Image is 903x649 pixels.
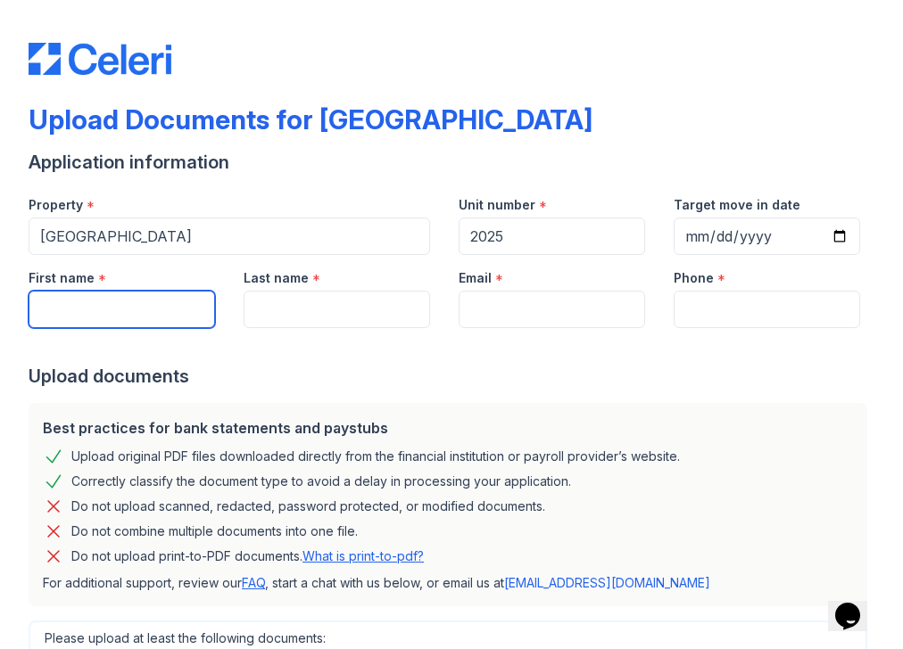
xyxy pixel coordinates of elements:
img: CE_Logo_Blue-a8612792a0a2168367f1c8372b55b34899dd931a85d93a1a3d3e32e68fde9ad4.png [29,43,171,75]
label: Target move in date [674,196,800,214]
label: Unit number [459,196,535,214]
p: For additional support, review our , start a chat with us below, or email us at [43,574,853,592]
label: Email [459,269,492,287]
div: Do not upload scanned, redacted, password protected, or modified documents. [71,496,545,517]
a: What is print-to-pdf? [302,548,424,563]
div: Upload Documents for [GEOGRAPHIC_DATA] [29,103,592,136]
div: Application information [29,150,874,175]
a: FAQ [242,575,265,590]
div: Best practices for bank statements and paystubs [43,417,853,439]
div: Upload documents [29,364,874,389]
a: [EMAIL_ADDRESS][DOMAIN_NAME] [504,575,710,590]
div: Do not combine multiple documents into one file. [71,521,358,542]
label: Property [29,196,83,214]
iframe: chat widget [828,578,885,631]
p: Do not upload print-to-PDF documents. [71,547,424,565]
div: Upload original PDF files downloaded directly from the financial institution or payroll provider’... [71,446,680,467]
div: Correctly classify the document type to avoid a delay in processing your application. [71,471,571,492]
label: Phone [674,269,714,287]
label: First name [29,269,95,287]
label: Last name [244,269,309,287]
